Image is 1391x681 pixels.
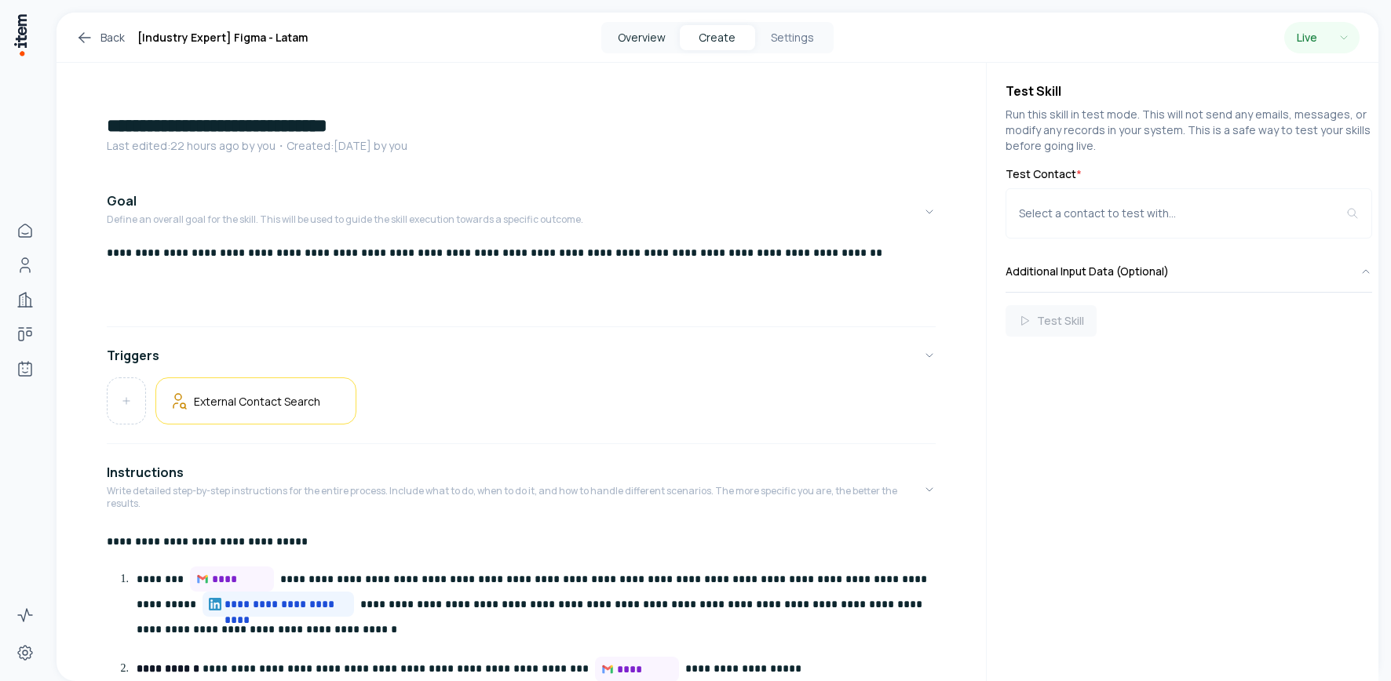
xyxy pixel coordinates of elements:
[107,138,936,154] p: Last edited: 22 hours ago by you ・Created: [DATE] by you
[1006,82,1372,100] h4: Test Skill
[9,599,41,631] a: Activity
[107,191,137,210] h4: Goal
[137,28,308,47] h1: [Industry Expert] Figma - Latam
[107,450,936,529] button: InstructionsWrite detailed step-by-step instructions for the entire process. Include what to do, ...
[1006,251,1372,292] button: Additional Input Data (Optional)
[107,377,936,437] div: Triggers
[604,25,680,50] button: Overview
[1006,166,1372,182] label: Test Contact
[107,179,936,245] button: GoalDefine an overall goal for the skill. This will be used to guide the skill execution towards ...
[9,215,41,246] a: Home
[107,485,923,510] p: Write detailed step-by-step instructions for the entire process. Include what to do, when to do i...
[9,319,41,350] a: Deals
[9,284,41,315] a: Companies
[9,249,41,281] a: People
[680,25,755,50] button: Create
[1006,107,1372,154] p: Run this skill in test mode. This will not send any emails, messages, or modify any records in yo...
[1019,206,1346,221] div: Select a contact to test with...
[13,13,28,57] img: Item Brain Logo
[107,463,184,482] h4: Instructions
[107,346,159,365] h4: Triggers
[755,25,831,50] button: Settings
[107,245,936,320] div: GoalDefine an overall goal for the skill. This will be used to guide the skill execution towards ...
[9,353,41,384] a: Agents
[75,28,125,47] a: Back
[194,394,320,409] h5: External Contact Search
[107,333,936,377] button: Triggers
[9,637,41,668] a: Settings
[107,213,583,226] p: Define an overall goal for the skill. This will be used to guide the skill execution towards a sp...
